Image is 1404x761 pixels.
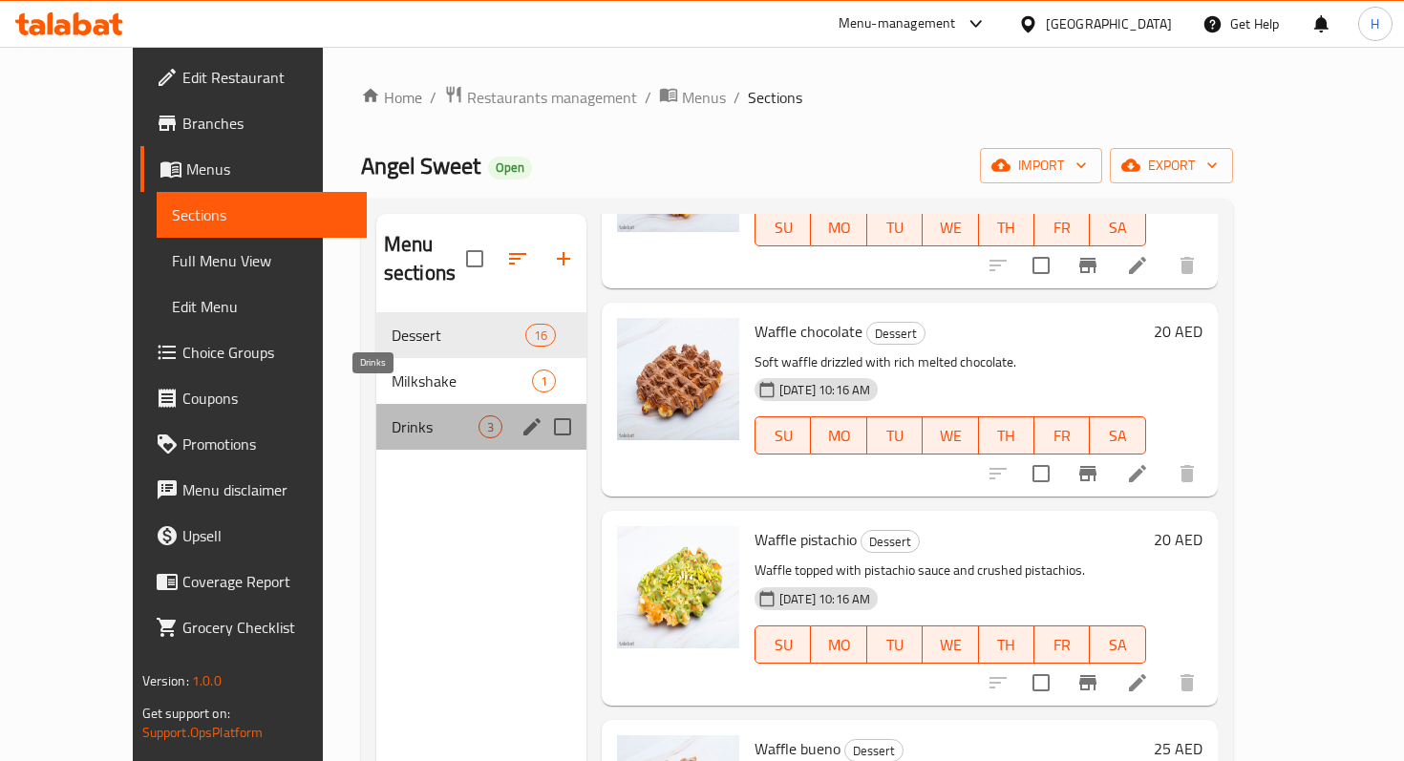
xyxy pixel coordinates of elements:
[444,85,637,110] a: Restaurants management
[384,230,466,287] h2: Menu sections
[361,85,1233,110] nav: breadcrumb
[862,531,919,553] span: Dessert
[182,66,351,89] span: Edit Restaurant
[755,350,1146,374] p: Soft waffle drizzled with rich melted chocolate.
[1164,660,1210,706] button: delete
[1164,243,1210,288] button: delete
[1126,671,1149,694] a: Edit menu item
[923,416,978,454] button: WE
[1046,13,1172,34] div: [GEOGRAPHIC_DATA]
[140,467,367,513] a: Menu disclaimer
[142,668,189,693] span: Version:
[455,239,495,279] span: Select all sections
[839,12,956,35] div: Menu-management
[525,324,556,347] div: items
[930,422,970,450] span: WE
[734,86,740,109] li: /
[533,372,555,391] span: 1
[1126,254,1149,277] a: Edit menu item
[140,329,367,375] a: Choice Groups
[1065,660,1111,706] button: Branch-specific-item
[1164,451,1210,497] button: delete
[755,525,857,554] span: Waffle pistachio
[1371,13,1379,34] span: H
[140,375,367,421] a: Coupons
[930,214,970,242] span: WE
[182,433,351,455] span: Promotions
[755,317,862,346] span: Waffle chocolate
[479,418,501,436] span: 3
[811,416,866,454] button: MO
[867,625,923,664] button: TU
[376,305,586,457] nav: Menu sections
[1125,154,1218,178] span: export
[186,158,351,180] span: Menus
[861,530,920,553] div: Dessert
[140,146,367,192] a: Menus
[182,616,351,639] span: Grocery Checklist
[392,370,532,392] span: Milkshake
[1097,422,1138,450] span: SA
[980,148,1102,183] button: import
[361,86,422,109] a: Home
[157,238,367,284] a: Full Menu View
[645,86,651,109] li: /
[1090,208,1145,246] button: SA
[617,318,739,440] img: Waffle chocolate
[193,668,223,693] span: 1.0.0
[987,214,1027,242] span: TH
[140,100,367,146] a: Branches
[467,86,637,109] span: Restaurants management
[819,214,859,242] span: MO
[1034,625,1090,664] button: FR
[772,590,878,608] span: [DATE] 10:16 AM
[1034,416,1090,454] button: FR
[140,54,367,100] a: Edit Restaurant
[376,404,586,450] div: Drinks3edit
[763,631,803,659] span: SU
[140,421,367,467] a: Promotions
[172,203,351,226] span: Sections
[763,214,803,242] span: SU
[923,208,978,246] button: WE
[867,208,923,246] button: TU
[755,625,811,664] button: SU
[541,236,586,282] button: Add section
[430,86,436,109] li: /
[979,208,1034,246] button: TH
[392,415,479,438] span: Drinks
[526,327,555,345] span: 16
[755,416,811,454] button: SU
[748,86,802,109] span: Sections
[819,631,859,659] span: MO
[157,192,367,238] a: Sections
[987,422,1027,450] span: TH
[875,422,915,450] span: TU
[811,625,866,664] button: MO
[659,85,726,110] a: Menus
[182,570,351,593] span: Coverage Report
[1021,663,1061,703] span: Select to update
[488,159,532,176] span: Open
[142,720,264,745] a: Support.OpsPlatform
[142,701,230,726] span: Get support on:
[755,208,811,246] button: SU
[140,604,367,650] a: Grocery Checklist
[1154,526,1202,553] h6: 20 AED
[1021,454,1061,494] span: Select to update
[518,412,546,441] button: edit
[995,154,1087,178] span: import
[1090,625,1145,664] button: SA
[1065,243,1111,288] button: Branch-specific-item
[875,214,915,242] span: TU
[763,422,803,450] span: SU
[1097,214,1138,242] span: SA
[495,236,541,282] span: Sort sections
[182,524,351,547] span: Upsell
[532,370,556,392] div: items
[772,381,878,399] span: [DATE] 10:16 AM
[1126,462,1149,485] a: Edit menu item
[755,559,1146,582] p: Waffle topped with pistachio sauce and crushed pistachios.
[682,86,726,109] span: Menus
